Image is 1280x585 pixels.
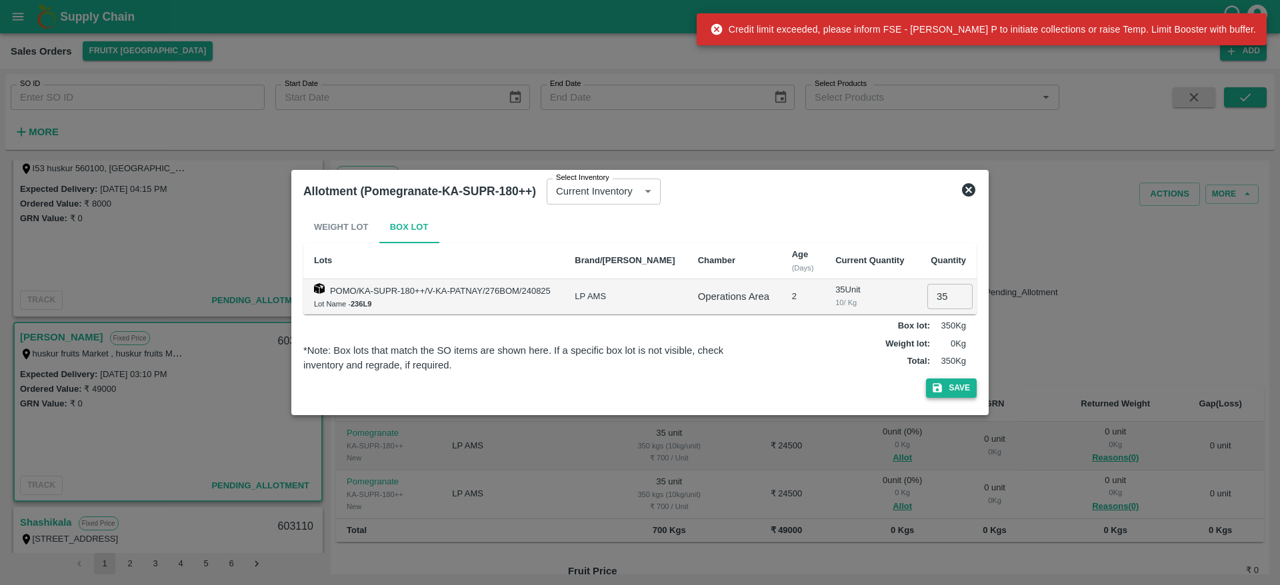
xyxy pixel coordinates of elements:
div: *Note: Box lots that match the SO items are shown here. If a specific box lot is not visible, che... [303,343,752,373]
p: 350 Kg [933,320,966,332]
td: 2 [781,279,825,314]
div: Lot Name - [314,298,553,310]
td: POMO/KA-SUPR-180++/V-KA-PATNAY/276BOM/240825 [303,279,564,314]
img: box [314,283,325,294]
b: Current Quantity [835,255,904,265]
p: Current Inventory [556,184,633,199]
label: Weight lot : [885,338,930,350]
b: Age [792,249,809,259]
b: Chamber [698,255,735,265]
button: Box Lot [379,211,439,243]
td: LP AMS [564,279,687,314]
td: 35 Unit [825,279,916,314]
label: Select Inventory [556,173,609,183]
input: 0 [927,284,973,309]
div: Credit limit exceeded, please inform FSE - [PERSON_NAME] P to initiate collections or raise Temp.... [710,17,1256,41]
div: 10 / Kg [835,296,905,308]
b: Lots [314,255,332,265]
label: Total : [907,355,930,368]
div: (Days) [792,262,815,274]
p: 350 Kg [933,355,966,368]
b: Brand/[PERSON_NAME] [575,255,675,265]
b: 236L9 [351,300,372,308]
div: Operations Area [698,289,771,304]
label: Box lot : [898,320,930,332]
button: Save [926,378,977,398]
b: Allotment (Pomegranate-KA-SUPR-180++) [303,185,536,198]
p: 0 Kg [933,338,966,350]
b: Quantity [931,255,966,265]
